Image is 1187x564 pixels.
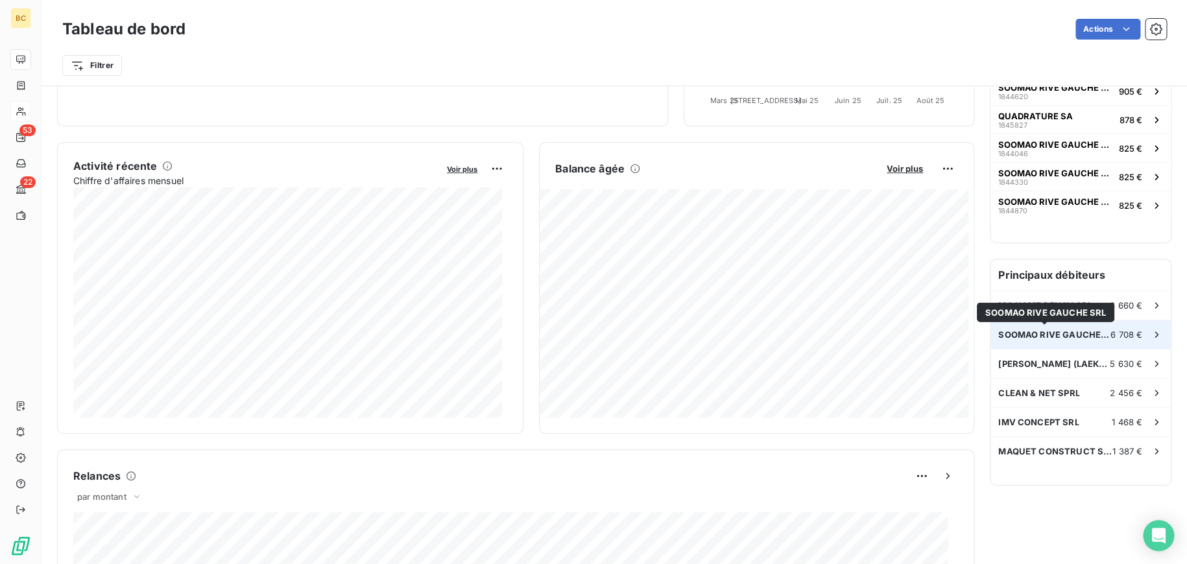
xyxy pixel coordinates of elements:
tspan: Mars 25 [710,95,739,104]
span: 6 708 € [1110,329,1142,340]
span: 22 [20,176,36,188]
span: IMV CONCEPT SRL [998,417,1079,427]
button: SOOMAO RIVE GAUCHE SRL1844046825 € [990,134,1171,162]
span: SOOMAO RIVE GAUCHE SRL [998,82,1114,93]
span: 1844046 [998,150,1028,158]
span: 2 456 € [1110,388,1142,398]
span: CLEAN & NET SPRL [998,388,1079,398]
span: SOOMAO RIVE GAUCHE SRL [985,307,1106,318]
h6: Activité récente [73,158,157,174]
span: 1844620 [998,93,1028,100]
span: 1845827 [998,121,1027,129]
button: QUADRATURE SA1845827878 € [990,105,1171,134]
span: 1 387 € [1112,446,1142,456]
span: Voir plus [447,165,477,174]
span: 1 468 € [1112,417,1142,427]
span: 53 [19,124,36,136]
button: SOOMAO RIVE GAUCHE SRL1844870825 € [990,191,1171,219]
a: 53 [10,127,30,148]
span: QUADRATURE SA [998,111,1073,121]
h3: Tableau de bord [62,18,186,41]
button: SOOMAO RIVE GAUCHE SRL1844620905 € [990,76,1171,105]
span: SOOMAO RIVE GAUCHE SRL [998,329,1110,340]
button: Voir plus [443,163,481,174]
tspan: Mai 25 [795,95,819,104]
h6: Relances [73,468,121,484]
tspan: Juin 25 [835,95,861,104]
span: SOOMAO RIVE GAUCHE SRL [998,168,1114,178]
span: SOOMAO RIVE GAUCHE SRL [998,139,1114,150]
h6: Balance âgée [555,161,625,176]
span: 8 660 € [1110,300,1142,311]
div: Open Intercom Messenger [1143,520,1174,551]
button: Actions [1075,19,1140,40]
span: 825 € [1119,172,1142,182]
button: SOOMAO RIVE GAUCHE SRL1844330825 € [990,162,1171,191]
tspan: Juil. 25 [876,95,902,104]
img: Logo LeanPay [10,535,31,556]
span: 878 € [1120,115,1142,125]
button: Voir plus [883,163,927,174]
span: 825 € [1119,200,1142,211]
div: BC [10,8,31,29]
tspan: [STREET_ADDRESS] [730,95,800,104]
span: 5 630 € [1110,358,1142,369]
a: 22 [10,179,30,200]
tspan: Août 25 [916,95,944,104]
span: SOOMAO RIVE GAUCHE SRL [998,196,1114,207]
h6: Principaux débiteurs [990,259,1171,290]
span: MG HOME RENOV SRL [998,300,1092,311]
span: 1844870 [998,207,1027,215]
span: par montant [77,491,126,502]
span: [PERSON_NAME] (LAEKEN SRL [998,358,1110,369]
span: Voir plus [887,163,923,174]
span: MAQUET CONSTRUCT SRL [998,446,1112,456]
span: 825 € [1119,143,1142,154]
button: Filtrer [62,55,122,76]
span: Chiffre d'affaires mensuel [73,174,438,187]
span: 905 € [1119,86,1142,97]
span: 1844330 [998,178,1028,186]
